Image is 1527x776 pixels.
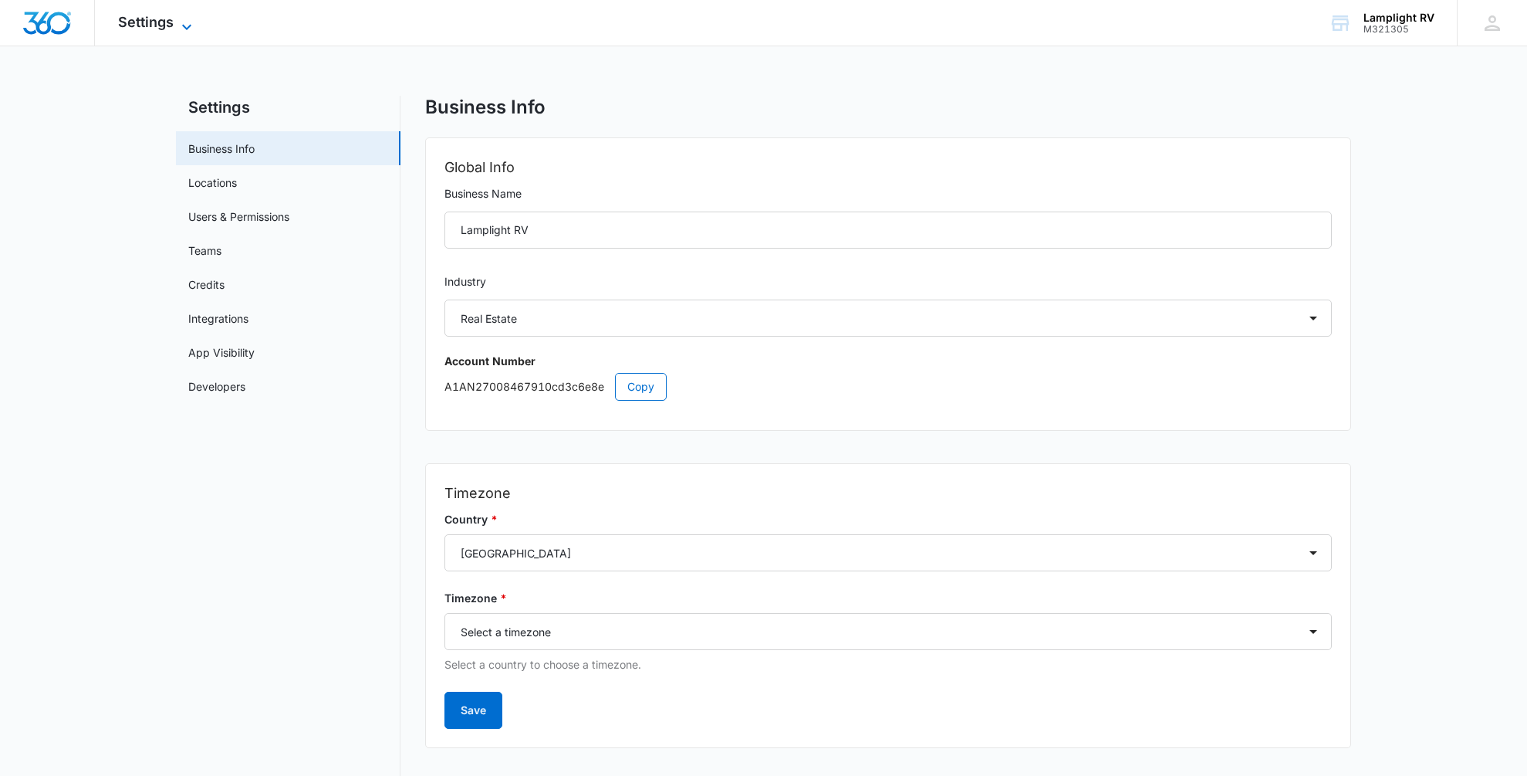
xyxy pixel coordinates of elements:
[615,373,667,401] button: Copy
[425,96,546,119] h1: Business Info
[188,141,255,157] a: Business Info
[444,373,1332,401] p: A1AN27008467910cd3c6e8e
[444,590,1332,607] label: Timezone
[188,242,221,259] a: Teams
[444,273,1332,290] label: Industry
[444,157,1332,178] h2: Global Info
[444,185,1332,202] label: Business Name
[188,344,255,361] a: App Visibility
[444,692,502,729] button: Save
[444,511,1332,528] label: Country
[444,354,535,368] strong: Account Number
[176,96,400,119] h2: Settings
[188,208,289,225] a: Users & Permissions
[1363,24,1434,35] div: account id
[188,276,225,293] a: Credits
[188,175,237,191] a: Locations
[444,656,1332,673] p: Select a country to choose a timezone.
[444,483,1332,504] h2: Timezone
[627,378,654,395] span: Copy
[188,378,245,395] a: Developers
[1363,12,1434,24] div: account name
[118,14,174,30] span: Settings
[188,310,248,327] a: Integrations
